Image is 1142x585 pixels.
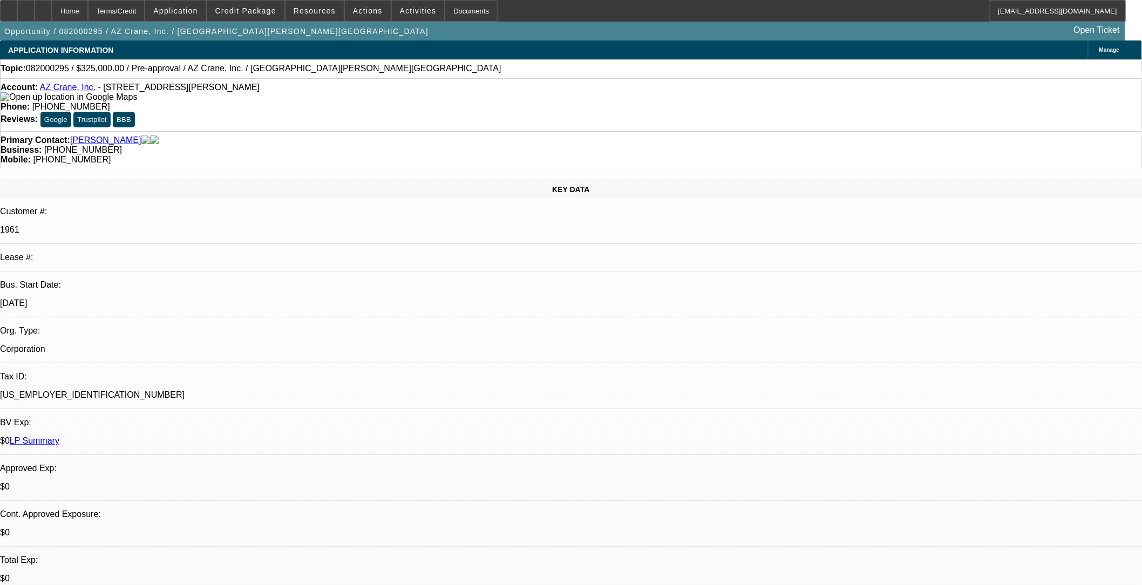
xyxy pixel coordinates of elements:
a: Open Ticket [1070,21,1124,39]
strong: Topic: [1,64,26,73]
strong: Business: [1,145,42,154]
a: View Google Maps [1,92,137,101]
a: LP Summary [10,436,59,445]
strong: Primary Contact: [1,135,70,145]
button: Activities [392,1,445,21]
button: BBB [113,112,135,127]
span: Opportunity / 082000295 / AZ Crane, Inc. / [GEOGRAPHIC_DATA][PERSON_NAME][GEOGRAPHIC_DATA] [4,27,429,36]
a: AZ Crane, Inc. [40,83,96,92]
span: [PHONE_NUMBER] [44,145,122,154]
span: Actions [353,6,383,15]
a: [PERSON_NAME] [70,135,141,145]
span: Resources [294,6,336,15]
button: Trustpilot [73,112,110,127]
strong: Mobile: [1,155,31,164]
strong: Phone: [1,102,30,111]
img: Open up location in Google Maps [1,92,137,102]
span: - [STREET_ADDRESS][PERSON_NAME] [98,83,260,92]
strong: Reviews: [1,114,38,124]
button: Resources [285,1,344,21]
strong: Account: [1,83,38,92]
span: Application [153,6,198,15]
button: Actions [345,1,391,21]
button: Application [145,1,206,21]
span: Activities [400,6,437,15]
img: linkedin-icon.png [150,135,159,145]
span: Manage [1099,47,1119,53]
span: Credit Package [215,6,276,15]
span: KEY DATA [552,185,589,194]
span: [PHONE_NUMBER] [32,102,110,111]
span: [PHONE_NUMBER] [33,155,111,164]
button: Credit Package [207,1,284,21]
img: facebook-icon.png [141,135,150,145]
span: APPLICATION INFORMATION [8,46,113,55]
button: Google [40,112,71,127]
span: 082000295 / $325,000.00 / Pre-approval / AZ Crane, Inc. / [GEOGRAPHIC_DATA][PERSON_NAME][GEOGRAPH... [26,64,501,73]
